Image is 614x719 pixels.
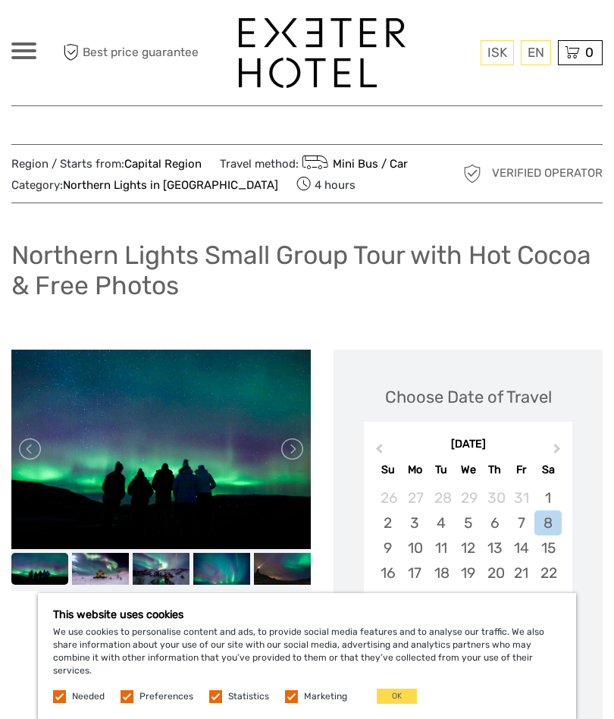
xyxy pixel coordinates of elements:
[428,510,455,535] div: Choose Tuesday, November 4th, 2025
[583,45,596,60] span: 0
[428,535,455,560] div: Choose Tuesday, November 11th, 2025
[455,485,481,510] div: Choose Wednesday, October 29th, 2025
[374,586,401,611] div: Choose Sunday, November 23rd, 2025
[534,560,561,586] div: Choose Saturday, November 22nd, 2025
[534,586,561,611] div: Choose Saturday, November 29th, 2025
[72,690,105,703] label: Needed
[428,586,455,611] div: Choose Tuesday, November 25th, 2025
[385,385,552,409] div: Choose Date of Travel
[402,510,428,535] div: Choose Monday, November 3rd, 2025
[402,535,428,560] div: Choose Monday, November 10th, 2025
[455,510,481,535] div: Choose Wednesday, November 5th, 2025
[239,18,406,88] img: 1336-96d47ae6-54fc-4907-bf00-0fbf285a6419_logo_big.jpg
[508,586,534,611] div: Choose Friday, November 28th, 2025
[133,553,190,585] img: 8c3ac6806fd64b33a2ca3b64f1dd7e56_slider_thumbnail.jpg
[11,240,603,301] h1: Northern Lights Small Group Tour with Hot Cocoa & Free Photos
[228,690,269,703] label: Statistics
[304,690,347,703] label: Marketing
[193,553,250,585] img: 7b10c2ed7d464e8ba987b42cc1113a35_slider_thumbnail.jpg
[12,6,58,52] button: Open LiveChat chat widget
[547,441,571,465] button: Next Month
[299,157,408,171] a: Mini Bus / Car
[124,157,202,171] a: Capital Region
[11,350,311,549] img: e8695a2a1b034f3abde31fbeb22657e9_main_slider.jpg
[487,45,507,60] span: ISK
[534,485,561,510] div: Choose Saturday, November 1st, 2025
[374,560,401,586] div: Choose Sunday, November 16th, 2025
[521,40,551,65] div: EN
[402,485,428,510] div: Choose Monday, October 27th, 2025
[63,178,278,192] a: Northern Lights in [GEOGRAPHIC_DATA]
[374,485,401,510] div: Choose Sunday, October 26th, 2025
[508,510,534,535] div: Choose Friday, November 7th, 2025
[455,560,481,586] div: Choose Wednesday, November 19th, 2025
[481,586,508,611] div: Choose Thursday, November 27th, 2025
[38,593,576,719] div: We use cookies to personalise content and ads, to provide social media features and to analyse ou...
[481,460,508,480] div: Th
[220,152,408,174] span: Travel method:
[402,586,428,611] div: Choose Monday, November 24th, 2025
[59,40,199,65] span: Best price guarantee
[508,485,534,510] div: Choose Friday, October 31st, 2025
[402,460,428,480] div: Mo
[455,535,481,560] div: Choose Wednesday, November 12th, 2025
[374,535,401,560] div: Choose Sunday, November 9th, 2025
[377,689,417,704] button: OK
[296,174,356,195] span: 4 hours
[534,510,561,535] div: Choose Saturday, November 8th, 2025
[365,441,390,465] button: Previous Month
[460,162,484,186] img: verified_operator_grey_128.png
[481,510,508,535] div: Choose Thursday, November 6th, 2025
[481,485,508,510] div: Choose Thursday, October 30th, 2025
[481,560,508,586] div: Choose Thursday, November 20th, 2025
[139,690,193,703] label: Preferences
[492,165,603,181] span: Verified Operator
[455,586,481,611] div: Choose Wednesday, November 26th, 2025
[254,553,311,585] img: 620f1439602b4a4588db59d06174df7a_slider_thumbnail.jpg
[374,460,401,480] div: Su
[455,460,481,480] div: We
[481,535,508,560] div: Choose Thursday, November 13th, 2025
[72,553,129,585] img: c98f3496009e44809d000fa2aee3e51b_slider_thumbnail.jpeg
[364,437,572,453] div: [DATE]
[374,510,401,535] div: Choose Sunday, November 2nd, 2025
[534,460,561,480] div: Sa
[508,560,534,586] div: Choose Friday, November 21st, 2025
[368,485,567,636] div: month 2025-11
[11,156,202,172] span: Region / Starts from:
[508,460,534,480] div: Fr
[508,535,534,560] div: Choose Friday, November 14th, 2025
[402,560,428,586] div: Choose Monday, November 17th, 2025
[11,177,278,193] span: Category:
[11,553,68,585] img: e8695a2a1b034f3abde31fbeb22657e9_slider_thumbnail.jpg
[428,485,455,510] div: Choose Tuesday, October 28th, 2025
[53,608,561,621] h5: This website uses cookies
[428,460,455,480] div: Tu
[534,535,561,560] div: Choose Saturday, November 15th, 2025
[428,560,455,586] div: Choose Tuesday, November 18th, 2025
